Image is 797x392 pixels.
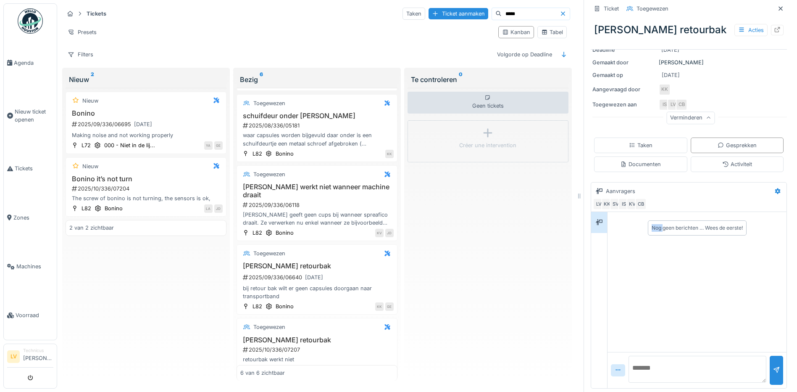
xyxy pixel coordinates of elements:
div: 2 van 2 zichtbaar [69,224,114,232]
div: Deadline [592,46,655,54]
div: waar capsules worden bijgevuld daar onder is een schuifdeurtje een metaal schroef afgebroken ( af... [240,131,394,147]
div: [PERSON_NAME] retourbak [591,19,787,41]
div: IS [618,198,630,210]
span: Nieuw ticket openen [15,108,53,124]
div: SV [610,198,621,210]
div: L82 [253,229,262,237]
div: Ticket aanmaken [429,8,488,19]
div: Acties [734,24,768,36]
div: Making noise and not working properly [69,131,223,139]
img: Badge_color-CXgf-gQk.svg [18,8,43,34]
div: Toegewezen [637,5,668,13]
a: Voorraad [4,291,57,340]
div: Nieuw [82,162,98,170]
sup: 2 [91,74,94,85]
div: GE [385,302,394,311]
div: Tabel [541,28,563,36]
strong: Tickets [83,10,110,18]
div: L82 [82,204,91,212]
div: L82 [253,150,262,158]
div: CB [676,99,687,111]
li: LV [7,350,20,363]
div: [DATE] [134,120,152,128]
div: Filters [64,48,97,61]
div: JD [385,229,394,237]
span: Machines [16,262,53,270]
div: Verminderen [666,112,715,124]
div: Nieuw [82,97,98,105]
h3: [PERSON_NAME] retourbak [240,262,394,270]
div: Toegewezen [253,99,285,107]
div: L72 [82,141,91,149]
div: Toegewezen [253,249,285,257]
a: LV Technicus[PERSON_NAME] [7,347,53,368]
h3: [PERSON_NAME] werkt niet wanneer machine draait [240,183,394,199]
div: Nog geen berichten … Wees de eerste! [652,224,743,232]
h3: schuifdeur onder [PERSON_NAME] [240,112,394,120]
div: Bonino [276,302,294,310]
div: GE [214,141,223,150]
div: The screw of bonino is not turning, the sensors is ok, [69,194,223,202]
div: IS [659,99,671,111]
li: [PERSON_NAME] [23,347,53,366]
sup: 6 [260,74,263,85]
h3: Bonino it’s not turn [69,175,223,183]
div: KK [659,84,671,95]
div: Technicus [23,347,53,354]
div: bij retour bak wilt er geen capsules doorgaan naar transportband [240,284,394,300]
div: Toegewezen [253,323,285,331]
div: Te controleren [411,74,565,85]
div: Bonino [105,204,123,212]
div: Gesprekken [718,141,757,149]
div: 2025/09/336/06118 [242,201,394,209]
div: Créer une intervention [459,141,516,149]
div: Volgorde op Deadline [493,48,556,61]
div: Toegewezen [253,170,285,178]
div: 2025/09/336/06695 [71,119,223,130]
a: Zones [4,193,57,242]
div: Geen tickets [408,92,568,114]
span: Zones [13,214,53,222]
div: Aanvragers [606,187,635,195]
div: [DATE] [661,46,679,54]
div: Aangevraagd door [592,85,655,93]
div: Kanban [502,28,530,36]
div: Bonino [276,229,294,237]
div: KK [385,150,394,158]
div: 6 van 6 zichtbaar [240,369,285,377]
div: Bezig [240,74,394,85]
div: LV [593,198,605,210]
div: Bonino [276,150,294,158]
div: KK [601,198,613,210]
h3: [PERSON_NAME] retourbak [240,336,394,344]
span: Voorraad [16,311,53,319]
div: 2025/08/336/05181 [242,122,394,130]
h3: Bonino [69,109,223,117]
sup: 0 [459,74,463,85]
div: [PERSON_NAME] [592,58,785,66]
div: 2025/09/336/06640 [242,272,394,283]
div: Taken [629,141,652,149]
div: 2025/10/336/07207 [242,346,394,354]
div: L82 [253,302,262,310]
div: Toegewezen aan [592,101,655,109]
a: Machines [4,242,57,291]
div: [DATE] [305,273,323,281]
div: LV [667,99,679,111]
div: KK [375,302,384,311]
div: Nieuw [69,74,223,85]
a: Tickets [4,144,57,193]
div: [DATE] [662,71,680,79]
div: Documenten [620,160,661,168]
div: JD [214,204,223,213]
span: Tickets [15,164,53,172]
div: [PERSON_NAME] geeft geen cups bij wanneer spreafico draait. Ze verwerken nu enkel wanneer ze bijv... [240,211,394,227]
div: YA [204,141,213,150]
a: Nieuw ticket openen [4,87,57,144]
div: KV [375,229,384,237]
div: Gemaakt op [592,71,655,79]
span: Agenda [14,59,53,67]
div: LA [204,204,213,213]
div: Gemaakt door [592,58,655,66]
a: Agenda [4,38,57,87]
